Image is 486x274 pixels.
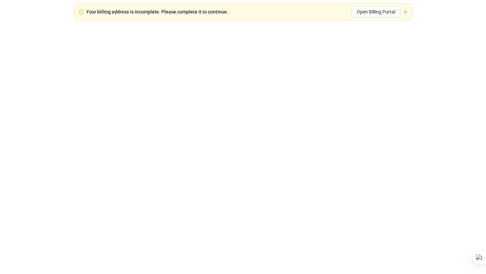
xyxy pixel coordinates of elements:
button: Open Billing Portal [351,6,401,17]
button: close [403,10,407,14]
div: Your billing address is incomplete. Please complete it to continue. [86,8,228,16]
span: exclamation-circle [79,9,83,14]
span: Open Billing Portal [357,9,395,15]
